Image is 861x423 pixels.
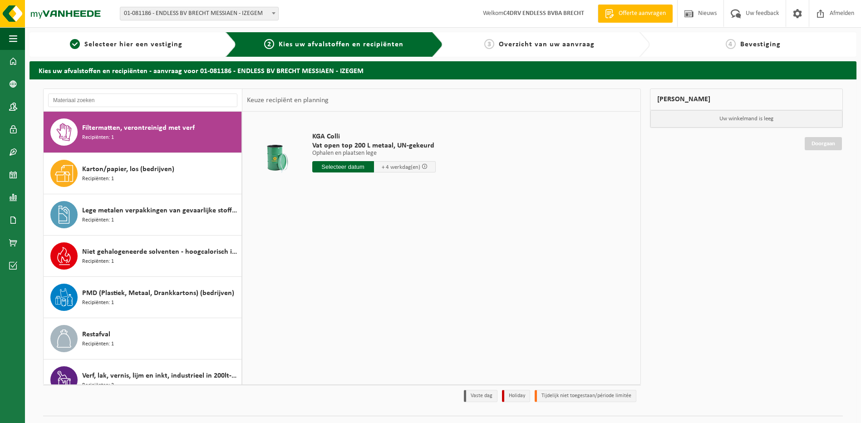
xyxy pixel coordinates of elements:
span: Verf, lak, vernis, lijm en inkt, industrieel in 200lt-vat [82,370,239,381]
span: 01-081186 - ENDLESS BV BRECHT MESSIAEN - IZEGEM [120,7,278,20]
span: Offerte aanvragen [616,9,668,18]
span: Filtermatten, verontreinigd met verf [82,123,195,133]
span: Recipiënten: 2 [82,381,114,390]
h2: Kies uw afvalstoffen en recipiënten - aanvraag voor 01-081186 - ENDLESS BV BRECHT MESSIAEN - IZEGEM [30,61,856,79]
span: PMD (Plastiek, Metaal, Drankkartons) (bedrijven) [82,288,234,299]
span: Kies uw afvalstoffen en recipiënten [279,41,403,48]
button: Verf, lak, vernis, lijm en inkt, industrieel in 200lt-vat Recipiënten: 2 [44,359,242,401]
div: [PERSON_NAME] [650,89,843,110]
li: Vaste dag [464,390,497,402]
span: Lege metalen verpakkingen van gevaarlijke stoffen [82,205,239,216]
span: Recipiënten: 1 [82,133,114,142]
span: Karton/papier, los (bedrijven) [82,164,174,175]
span: Recipiënten: 1 [82,340,114,349]
button: PMD (Plastiek, Metaal, Drankkartons) (bedrijven) Recipiënten: 1 [44,277,242,318]
span: Recipiënten: 1 [82,216,114,225]
a: Doorgaan [805,137,842,150]
span: + 4 werkdag(en) [382,164,420,170]
span: Recipiënten: 1 [82,175,114,183]
span: 1 [70,39,80,49]
input: Materiaal zoeken [48,93,237,107]
span: 4 [726,39,736,49]
span: Overzicht van uw aanvraag [499,41,595,48]
button: Filtermatten, verontreinigd met verf Recipiënten: 1 [44,112,242,153]
p: Ophalen en plaatsen lege [312,150,436,157]
span: 01-081186 - ENDLESS BV BRECHT MESSIAEN - IZEGEM [120,7,279,20]
span: Restafval [82,329,110,340]
li: Tijdelijk niet toegestaan/période limitée [535,390,636,402]
span: KGA Colli [312,132,436,141]
span: Recipiënten: 1 [82,299,114,307]
button: Restafval Recipiënten: 1 [44,318,242,359]
span: 2 [264,39,274,49]
span: 3 [484,39,494,49]
strong: C4DRV ENDLESS BVBA BRECHT [503,10,584,17]
span: Selecteer hier een vestiging [84,41,182,48]
a: Offerte aanvragen [598,5,673,23]
div: Keuze recipiënt en planning [242,89,333,112]
a: 1Selecteer hier een vestiging [34,39,218,50]
button: Karton/papier, los (bedrijven) Recipiënten: 1 [44,153,242,194]
span: Recipiënten: 1 [82,257,114,266]
li: Holiday [502,390,530,402]
button: Lege metalen verpakkingen van gevaarlijke stoffen Recipiënten: 1 [44,194,242,236]
span: Niet gehalogeneerde solventen - hoogcalorisch in kleinverpakking [82,246,239,257]
input: Selecteer datum [312,161,374,172]
span: Bevestiging [740,41,781,48]
button: Niet gehalogeneerde solventen - hoogcalorisch in kleinverpakking Recipiënten: 1 [44,236,242,277]
p: Uw winkelmand is leeg [650,110,843,128]
span: Vat open top 200 L metaal, UN-gekeurd [312,141,436,150]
